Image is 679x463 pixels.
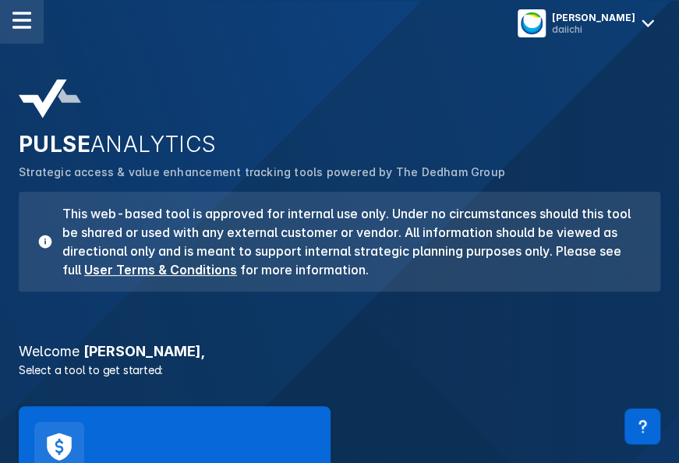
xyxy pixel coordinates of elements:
div: [PERSON_NAME] [552,12,635,23]
span: Welcome [19,343,80,359]
p: Strategic access & value enhancement tracking tools powered by The Dedham Group [19,164,660,181]
div: daiichi [552,23,635,35]
img: menu--horizontal.svg [12,11,31,30]
img: pulse-analytics-logo [19,80,81,118]
p: Select a tool to get started: [9,362,670,378]
span: ANALYTICS [90,131,217,157]
div: Contact Support [624,408,660,444]
h2: PULSE [19,131,660,157]
a: User Terms & Conditions [84,262,237,277]
h3: [PERSON_NAME] , [9,345,670,359]
h3: This web-based tool is approved for internal use only. Under no circumstances should this tool be... [53,204,642,279]
img: menu button [521,12,543,34]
